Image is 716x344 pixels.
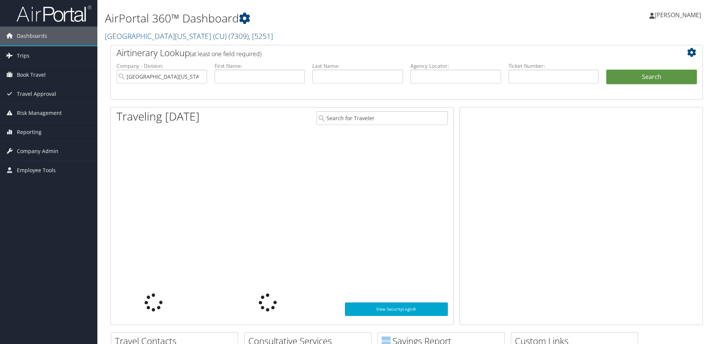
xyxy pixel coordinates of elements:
span: [PERSON_NAME] [655,11,701,19]
label: Company - Division: [116,62,207,70]
label: First Name: [215,62,305,70]
span: Risk Management [17,104,62,122]
label: Ticket Number: [509,62,599,70]
label: Last Name: [312,62,403,70]
span: Book Travel [17,66,46,84]
h1: Traveling [DATE] [116,109,200,124]
a: [GEOGRAPHIC_DATA][US_STATE] (CU) [105,31,273,41]
button: Search [606,70,697,85]
label: Agency Locator: [410,62,501,70]
span: , [ 5251 ] [249,31,273,41]
span: Company Admin [17,142,58,161]
h1: AirPortal 360™ Dashboard [105,10,507,26]
span: Travel Approval [17,85,56,103]
img: airportal-logo.png [16,5,91,22]
span: Dashboards [17,27,47,45]
span: Trips [17,46,30,65]
a: [PERSON_NAME] [649,4,709,26]
span: ( 7309 ) [228,31,249,41]
h2: Airtinerary Lookup [116,46,647,59]
span: (at least one field required) [190,50,261,58]
span: Employee Tools [17,161,56,180]
a: View SecurityLogic® [345,302,448,316]
input: Search for Traveler [316,111,448,125]
span: Reporting [17,123,42,141]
